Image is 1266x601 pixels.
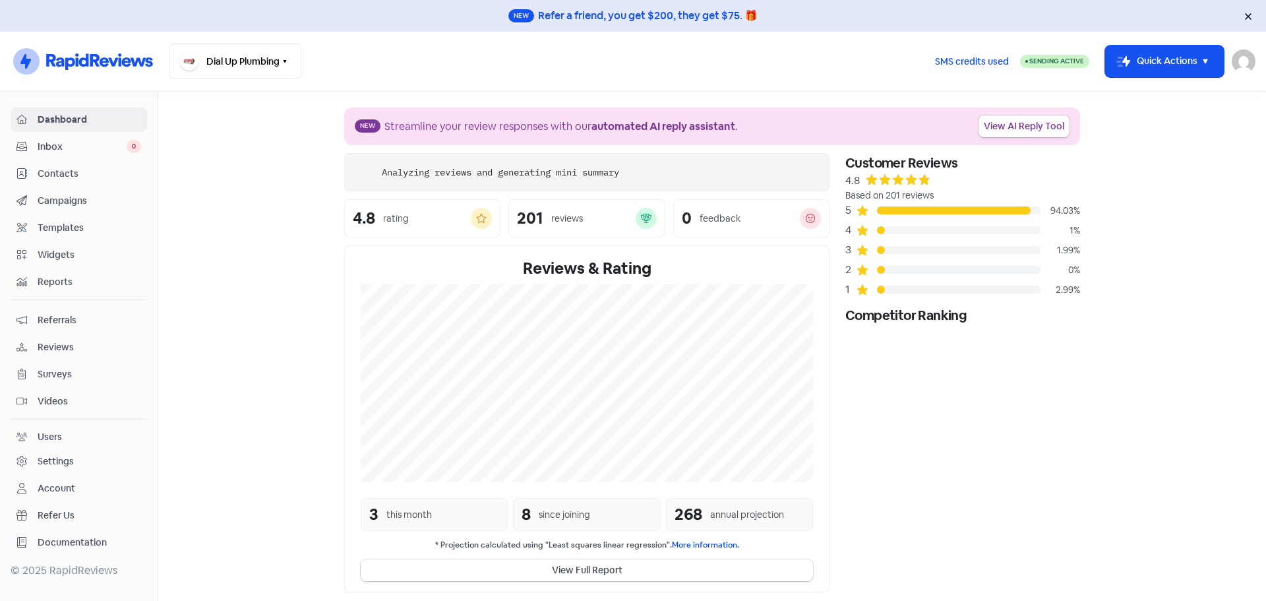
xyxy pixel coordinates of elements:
[11,389,147,414] a: Videos
[845,282,856,298] div: 1
[1105,46,1224,77] button: Quick Actions
[539,508,590,522] div: since joining
[1040,204,1080,218] div: 94.03%
[672,540,739,550] a: More information.
[169,44,301,79] button: Dial Up Plumbing
[382,166,619,179] div: Analyzing reviews and generating mini summary
[1040,283,1080,297] div: 2.99%
[38,194,141,208] span: Campaigns
[710,508,784,522] div: annual projection
[935,55,1009,69] span: SMS credits used
[1040,263,1080,277] div: 0%
[11,216,147,240] a: Templates
[1029,57,1084,65] span: Sending Active
[11,449,147,474] a: Settings
[11,243,147,267] a: Widgets
[11,135,147,159] a: Inbox 0
[700,212,740,226] div: feedback
[38,340,141,354] span: Reviews
[979,115,1070,137] a: View AI Reply Tool
[369,503,378,526] div: 3
[38,367,141,381] span: Surveys
[38,313,141,327] span: Referrals
[517,210,543,226] div: 201
[522,503,531,526] div: 8
[38,113,141,127] span: Dashboard
[38,221,141,235] span: Templates
[682,210,692,226] div: 0
[344,199,500,237] a: 4.8rating
[1040,224,1080,237] div: 1%
[353,210,375,226] div: 4.8
[38,275,141,289] span: Reports
[845,222,856,238] div: 4
[845,262,856,278] div: 2
[551,212,583,226] div: reviews
[673,199,829,237] a: 0feedback
[38,482,75,495] div: Account
[361,539,813,552] small: * Projection calculated using "Least squares linear regression".
[538,8,758,24] div: Refer a friend, you get $200, they get $75. 🎁
[355,119,380,133] span: New
[127,140,141,153] span: 0
[11,425,147,449] a: Users
[11,362,147,387] a: Surveys
[11,270,147,294] a: Reports
[591,119,735,133] b: automated AI reply assistant
[383,212,409,226] div: rating
[11,335,147,360] a: Reviews
[38,140,127,154] span: Inbox
[38,248,141,262] span: Widgets
[361,559,813,581] button: View Full Report
[11,530,147,555] a: Documentation
[675,503,702,526] div: 268
[386,508,432,522] div: this month
[1232,49,1255,73] img: User
[11,162,147,186] a: Contacts
[845,305,1080,325] div: Competitor Ranking
[384,119,738,135] div: Streamline your review responses with our .
[38,167,141,181] span: Contacts
[1040,243,1080,257] div: 1.99%
[11,108,147,132] a: Dashboard
[11,189,147,213] a: Campaigns
[38,509,141,522] span: Refer Us
[845,173,860,189] div: 4.8
[38,455,74,468] div: Settings
[845,153,1080,173] div: Customer Reviews
[1020,53,1089,69] a: Sending Active
[11,503,147,528] a: Refer Us
[11,308,147,332] a: Referrals
[508,9,534,22] span: New
[361,257,813,280] div: Reviews & Rating
[38,536,141,550] span: Documentation
[38,395,141,408] span: Videos
[845,242,856,258] div: 3
[11,563,147,579] div: © 2025 RapidReviews
[845,203,856,218] div: 5
[11,476,147,501] a: Account
[845,189,1080,203] div: Based on 201 reviews
[38,430,62,444] div: Users
[508,199,665,237] a: 201reviews
[924,53,1020,67] a: SMS credits used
